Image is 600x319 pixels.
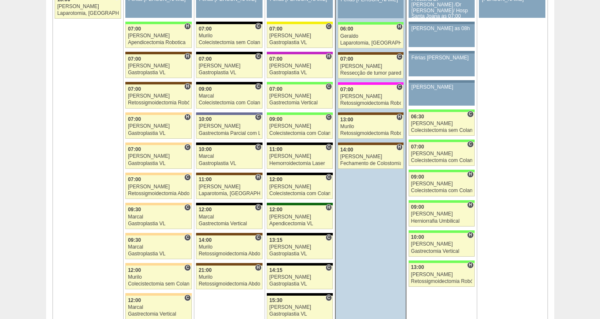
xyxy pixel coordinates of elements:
span: 13:00 [411,264,424,270]
span: Hospital [184,114,191,120]
div: Key: Brasil [409,109,475,112]
div: Key: Brasil [409,140,475,142]
div: Ressecção de tumor parede abdominal pélvica [340,70,401,76]
span: Consultório [255,204,261,211]
span: Consultório [184,174,191,181]
div: Key: Aviso [409,80,475,83]
div: Key: Blanc [196,203,262,205]
div: [PERSON_NAME] [269,305,330,310]
a: H 06:00 Geraldo Laparotomia, [GEOGRAPHIC_DATA], Drenagem, Bridas VL [338,25,404,48]
div: Marcal [199,214,260,220]
div: Key: Brasil [409,230,475,233]
span: Consultório [326,264,332,271]
a: H 09:00 [PERSON_NAME] Herniorrafia Umbilical [409,203,475,227]
a: C 12:00 Murilo Colecistectomia sem Colangiografia VL [125,266,191,289]
a: C 10:00 Marcal Gastroplastia VL [196,145,262,169]
a: C 07:00 [PERSON_NAME] Gastroplastia VL [196,54,262,78]
div: [PERSON_NAME] [411,272,472,277]
a: C 09:30 Marcal Gastroplastia VL [125,205,191,229]
div: Key: Pro Matre [338,82,404,85]
span: 12:00 [199,207,212,213]
span: 07:00 [199,26,212,32]
div: [PERSON_NAME] [128,184,189,190]
div: Key: Santa Joana [196,173,262,175]
a: C 14:00 Murilo Retossigmoidectomia Abdominal VL [196,235,262,259]
span: 14:00 [199,237,212,243]
a: H 14:00 [PERSON_NAME] Fechamento de Colostomia ou Enterostomia [338,145,404,169]
span: 10:00 [199,116,212,122]
span: Consultório [184,264,191,271]
span: Consultório [467,111,473,118]
span: Consultório [255,114,261,120]
div: Gastrectomia Vertical [199,221,260,227]
span: 12:00 [128,267,141,273]
a: C 12:00 Marcal Gastrectomia Vertical [196,205,262,229]
span: 09:30 [128,237,141,243]
div: [PERSON_NAME] [412,84,472,90]
span: Consultório [255,23,261,30]
a: H 11:00 [PERSON_NAME] Laparotomia, [GEOGRAPHIC_DATA], Drenagem, Bridas VL [196,175,262,199]
div: Férias [PERSON_NAME] [412,55,472,61]
div: Gastroplastia VL [128,131,189,136]
div: Murilo [199,244,260,250]
div: Key: Blanc [196,22,262,24]
div: Key: Bartira [125,233,191,235]
span: Consultório [326,294,332,301]
span: Consultório [184,144,191,151]
div: [PERSON_NAME] [411,241,472,247]
a: H 13:00 Murilo Retossigmoidectomia Robótica [338,115,404,139]
span: 07:00 [269,26,282,32]
span: 07:00 [128,26,141,32]
div: Retossigmoidectomia Abdominal VL [128,191,189,196]
span: Consultório [184,294,191,301]
div: Key: Vila Nova Star [196,112,262,115]
div: Key: Bartira [125,293,191,296]
div: Retossigmoidectomia Robótica [340,131,401,136]
div: Colecistectomia com Colangiografia VL [411,188,472,193]
div: Key: Santa Joana [338,143,404,145]
div: [PERSON_NAME] [57,4,119,9]
div: Key: Brasil [125,22,191,24]
a: H 10:00 [PERSON_NAME] Gastrectomia Vertical [409,233,475,257]
div: Key: Blanc [267,263,333,266]
div: Retossigmoidectomia Robótica [411,279,472,284]
a: C 07:00 [PERSON_NAME] Gastroplastia VL [125,145,191,169]
div: [PERSON_NAME] [340,64,401,69]
div: Key: Santa Joana [338,52,404,55]
div: Retossigmoidectomia Abdominal VL [199,251,260,257]
span: 21:00 [199,267,212,273]
span: Consultório [184,234,191,241]
div: Key: Maria Braido [267,52,333,54]
span: Hospital [467,171,473,178]
span: 07:00 [269,86,282,92]
div: [PERSON_NAME] [411,211,472,217]
a: H 21:00 Murilo Retossigmoidectomia Abdominal VL [196,266,262,289]
span: 07:00 [199,56,212,62]
a: C 14:15 [PERSON_NAME] Gastroplastia VL [267,266,333,289]
div: [PERSON_NAME] [269,93,330,99]
a: C 07:00 Murilo Colecistectomia sem Colangiografia VL [196,24,262,48]
a: C 07:00 [PERSON_NAME] Retossigmoidectomia Abdominal VL [125,175,191,199]
div: Marcal [128,244,189,250]
span: Consultório [255,144,261,151]
span: Consultório [184,204,191,211]
span: Consultório [255,83,261,90]
div: Laparotomia, [GEOGRAPHIC_DATA], Drenagem, Bridas VL [340,40,401,46]
div: Apendicectomia Robotica [128,40,189,45]
div: Gastrectomia Vertical [411,249,472,254]
span: 13:15 [269,237,282,243]
div: Murilo [340,124,401,129]
a: C 09:30 Marcal Gastroplastia VL [125,235,191,259]
div: Gastroplastia VL [128,221,189,227]
div: Key: Brasil [409,260,475,263]
a: C 09:00 [PERSON_NAME] Colecistectomia com Colangiografia VL [267,115,333,139]
div: [PERSON_NAME] [128,33,189,39]
span: Consultório [467,141,473,148]
span: 07:00 [128,176,141,182]
div: Key: Bartira [125,173,191,175]
span: Hospital [396,114,403,120]
div: [PERSON_NAME] [269,33,330,39]
div: [PERSON_NAME] [269,154,330,159]
a: C 10:00 [PERSON_NAME] Gastrectomia Parcial com Linfadenectomia [196,115,262,139]
a: Férias [PERSON_NAME] [409,53,475,76]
